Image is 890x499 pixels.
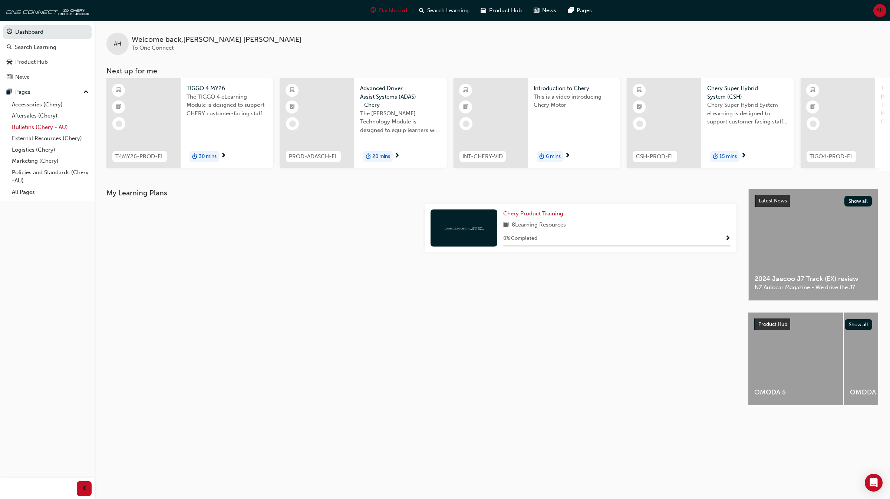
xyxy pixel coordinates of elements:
h3: My Learning Plans [106,189,736,197]
span: learningResourceType_ELEARNING-icon [810,86,815,95]
a: Dashboard [3,25,92,39]
span: The TIGGO 4 eLearning Module is designed to support CHERY customer-facing staff with the product ... [187,93,267,118]
span: 2024 Jaecoo J7 Track (EX) review [755,275,872,283]
span: car-icon [7,59,12,66]
button: DashboardSearch LearningProduct HubNews [3,24,92,85]
a: Latest NewsShow all2024 Jaecoo J7 Track (EX) reviewNZ Autocar Magazine - We drive the J7. [748,189,878,301]
a: Aftersales (Chery) [9,110,92,122]
span: INT-CHERY-VID [462,152,503,161]
a: Chery Product Training [503,209,566,218]
a: Bulletins (Chery - AU) [9,122,92,133]
span: Chery Product Training [503,210,563,217]
span: Product Hub [758,321,787,327]
span: booktick-icon [810,102,815,112]
span: next-icon [741,153,746,159]
a: OMODA 5 [748,313,843,405]
span: News [542,6,556,15]
span: CSH-PROD-EL [636,152,674,161]
span: guage-icon [370,6,376,15]
span: learningResourceType_ELEARNING-icon [463,86,468,95]
span: Welcome back , [PERSON_NAME] [PERSON_NAME] [132,36,301,44]
button: Show all [845,319,873,330]
a: news-iconNews [528,3,562,18]
a: Product Hub [3,55,92,69]
span: duration-icon [366,152,371,162]
span: learningResourceType_ELEARNING-icon [290,86,295,95]
a: Search Learning [3,40,92,54]
span: news-icon [7,74,12,81]
span: pages-icon [568,6,574,15]
div: News [15,73,29,82]
button: Pages [3,85,92,99]
span: learningResourceType_ELEARNING-icon [637,86,642,95]
span: booktick-icon [290,102,295,112]
span: 8 Learning Resources [512,221,566,230]
a: External Resources (Chery) [9,133,92,144]
a: Latest NewsShow all [755,195,872,207]
span: Latest News [759,198,787,204]
span: Search Learning [427,6,469,15]
a: CSH-PROD-ELChery Super Hybrid System (CSH)Chery Super Hybrid System eLearning is designed to supp... [627,78,794,168]
a: pages-iconPages [562,3,598,18]
span: booktick-icon [637,102,642,112]
span: duration-icon [192,152,197,162]
span: learningResourceType_ELEARNING-icon [116,86,121,95]
span: booktick-icon [116,102,121,112]
a: INT-CHERY-VIDIntroduction to CheryThis is a video introducing Chery Motorduration-icon6 mins [454,78,620,168]
span: Show Progress [725,235,731,242]
a: PROD-ADASCH-ELAdvanced Driver Assist Systems (ADAS) - CheryThe [PERSON_NAME] Technology Module is... [280,78,447,168]
span: learningRecordVerb_NONE-icon [116,120,122,127]
a: All Pages [9,186,92,198]
a: Logistics (Chery) [9,144,92,156]
img: oneconnect [4,3,89,18]
span: prev-icon [82,484,87,493]
a: Accessories (Chery) [9,99,92,110]
span: learningRecordVerb_NONE-icon [636,120,643,127]
span: search-icon [419,6,424,15]
span: The [PERSON_NAME] Technology Module is designed to equip learners with essential knowledge about ... [360,109,441,135]
span: next-icon [394,153,400,159]
span: car-icon [481,6,486,15]
span: up-icon [83,87,89,97]
a: search-iconSearch Learning [413,3,475,18]
a: Product HubShow all [754,318,872,330]
span: pages-icon [7,89,12,96]
span: book-icon [503,221,509,230]
span: Introduction to Chery [534,84,614,93]
a: car-iconProduct Hub [475,3,528,18]
div: Search Learning [15,43,56,52]
span: next-icon [221,153,226,159]
span: guage-icon [7,29,12,36]
span: learningRecordVerb_NONE-icon [810,120,817,127]
a: Marketing (Chery) [9,155,92,167]
div: Open Intercom Messenger [865,474,883,492]
span: duration-icon [713,152,718,162]
span: T4MY26-PROD-EL [115,152,164,161]
span: To One Connect [132,44,174,51]
span: next-icon [565,153,570,159]
span: AH [876,6,884,15]
span: 30 mins [199,152,217,161]
span: Chery Super Hybrid System eLearning is designed to support customer facing staff with the underst... [707,101,788,126]
span: search-icon [7,44,12,51]
span: NZ Autocar Magazine - We drive the J7. [755,283,872,292]
a: Policies and Standards (Chery -AU) [9,167,92,186]
img: oneconnect [444,224,484,231]
span: OMODA 5 [754,388,837,397]
span: learningRecordVerb_NONE-icon [463,120,469,127]
button: Show Progress [725,234,731,243]
h3: Next up for me [95,67,890,75]
span: TIGO4-PROD-EL [810,152,853,161]
button: AH [873,4,886,17]
span: duration-icon [539,152,544,162]
span: Chery Super Hybrid System (CSH) [707,84,788,101]
div: Pages [15,88,30,96]
span: 6 mins [546,152,561,161]
span: 20 mins [372,152,390,161]
a: T4MY26-PROD-ELTIGGO 4 MY26The TIGGO 4 eLearning Module is designed to support CHERY customer-faci... [106,78,273,168]
span: This is a video introducing Chery Motor [534,93,614,109]
span: Advanced Driver Assist Systems (ADAS) - Chery [360,84,441,109]
span: Pages [577,6,592,15]
span: Dashboard [379,6,407,15]
span: 15 mins [719,152,737,161]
